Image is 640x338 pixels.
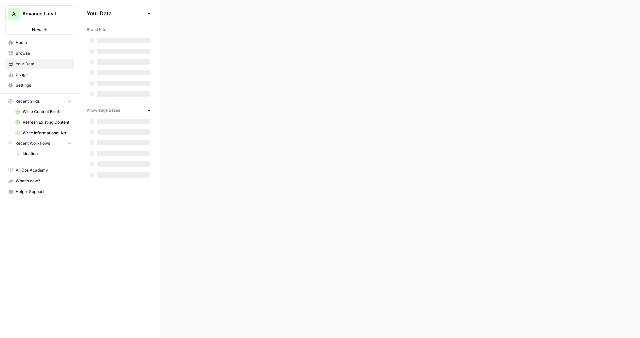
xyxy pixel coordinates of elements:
[23,109,71,115] span: Write Content Briefs
[22,10,63,17] span: Advance Local
[23,130,71,136] span: Write Informational Article
[87,9,145,17] span: Your Data
[5,37,74,48] a: Home
[16,167,71,173] span: AirOps Academy
[5,186,74,197] button: Help + Support
[15,140,50,146] span: Recent Workflows
[5,69,74,80] a: Usage
[12,106,74,117] a: Write Content Briefs
[6,176,74,186] div: What's new?
[32,26,42,33] span: New
[5,5,74,22] button: Workspace: Advance Local
[16,189,71,195] span: Help + Support
[23,119,71,125] span: Refresh Existing Content
[5,165,74,176] a: AirOps Academy
[16,61,71,67] span: Your Data
[5,25,74,35] button: New
[5,96,74,106] button: Recent Grids
[12,128,74,138] a: Write Informational Article
[5,176,74,186] button: What's new?
[5,48,74,59] a: Browse
[5,80,74,91] a: Settings
[87,107,120,113] span: Knowledge Bases
[16,72,71,78] span: Usage
[12,148,74,159] a: Ideation
[16,82,71,88] span: Settings
[12,10,16,18] span: A
[87,27,106,33] span: Brand Kits
[5,138,74,148] button: Recent Workflows
[16,40,71,46] span: Home
[23,151,71,157] span: Ideation
[5,59,74,69] a: Your Data
[16,50,71,56] span: Browse
[12,117,74,128] a: Refresh Existing Content
[15,98,40,104] span: Recent Grids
